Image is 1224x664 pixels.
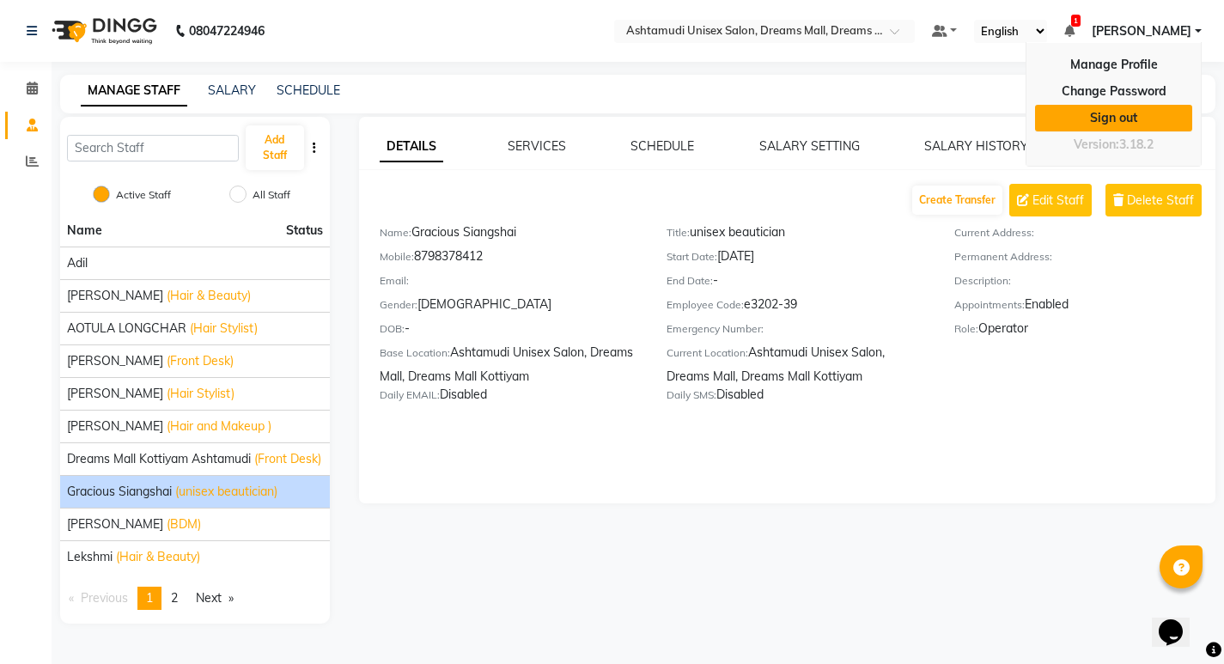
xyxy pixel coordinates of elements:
span: (Hair and Makeup ) [167,417,271,436]
span: (Front Desk) [254,450,321,468]
span: (Hair & Beauty) [167,287,251,305]
div: Enabled [954,295,1215,320]
span: (Front Desk) [167,352,234,370]
span: Previous [81,590,128,606]
label: End Date: [667,273,713,289]
span: (unisex beautician) [175,483,277,501]
label: Active Staff [116,187,171,203]
a: 1 [1064,23,1075,39]
a: SCHEDULE [630,138,694,154]
a: SALARY [208,82,256,98]
nav: Pagination [60,587,330,610]
a: Manage Profile [1035,52,1192,78]
span: Dreams Mall Kottiyam Ashtamudi [67,450,251,468]
label: Daily SMS: [667,387,716,403]
span: 1 [146,590,153,606]
a: DETAILS [380,131,443,162]
span: 2 [171,590,178,606]
div: Version:3.18.2 [1035,132,1192,157]
div: [DEMOGRAPHIC_DATA] [380,295,641,320]
b: 08047224946 [189,7,265,55]
label: Gender: [380,297,417,313]
input: Search Staff [67,135,239,161]
div: Disabled [380,386,641,410]
button: Create Transfer [912,186,1002,215]
div: e3202-39 [667,295,928,320]
label: Employee Code: [667,297,744,313]
a: Sign out [1035,105,1192,131]
span: [PERSON_NAME] [1092,22,1191,40]
button: Edit Staff [1009,184,1092,216]
span: [PERSON_NAME] [67,417,163,436]
iframe: chat widget [1152,595,1207,647]
label: Title: [667,225,690,241]
label: Start Date: [667,249,717,265]
label: Permanent Address: [954,249,1052,265]
div: Disabled [667,386,928,410]
label: Description: [954,273,1011,289]
label: Current Location: [667,345,748,361]
span: Name [67,222,102,238]
span: [PERSON_NAME] [67,385,163,403]
label: Daily EMAIL: [380,387,440,403]
button: Add Staff [246,125,304,170]
div: Ashtamudi Unisex Salon, Dreams Mall, Dreams Mall Kottiyam [667,344,928,386]
label: All Staff [253,187,290,203]
span: [PERSON_NAME] [67,287,163,305]
label: Base Location: [380,345,450,361]
label: Mobile: [380,249,414,265]
div: [DATE] [667,247,928,271]
a: Change Password [1035,78,1192,105]
div: Operator [954,320,1215,344]
span: (Hair & Beauty) [116,548,200,566]
div: - [380,320,641,344]
span: Status [286,222,323,240]
a: Next [187,587,242,610]
img: logo [44,7,161,55]
a: SALARY SETTING [759,138,860,154]
button: Delete Staff [1105,184,1202,216]
div: unisex beautician [667,223,928,247]
label: Role: [954,321,978,337]
a: SCHEDULE [277,82,340,98]
span: Adil [67,254,88,272]
label: DOB: [380,321,405,337]
a: SERVICES [508,138,566,154]
div: Ashtamudi Unisex Salon, Dreams Mall, Dreams Mall Kottiyam [380,344,641,386]
a: SALARY HISTORY [924,138,1028,154]
div: 8798378412 [380,247,641,271]
span: [PERSON_NAME] [67,352,163,370]
label: Appointments: [954,297,1025,313]
div: - [667,271,928,295]
div: Gracious Siangshai [380,223,641,247]
span: [PERSON_NAME] [67,515,163,533]
label: Current Address: [954,225,1034,241]
span: (Hair Stylist) [190,320,258,338]
span: (Hair Stylist) [167,385,234,403]
span: AOTULA LONGCHAR [67,320,186,338]
span: Edit Staff [1032,192,1084,210]
label: Email: [380,273,409,289]
span: 1 [1071,15,1081,27]
span: Delete Staff [1127,192,1194,210]
span: (BDM) [167,515,201,533]
span: Gracious Siangshai [67,483,172,501]
span: Lekshmi [67,548,113,566]
label: Emergency Number: [667,321,764,337]
a: MANAGE STAFF [81,76,187,107]
label: Name: [380,225,411,241]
